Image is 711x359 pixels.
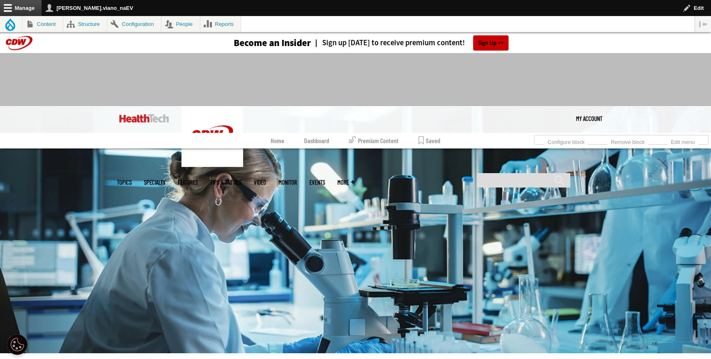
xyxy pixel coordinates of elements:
[254,179,266,185] a: Video
[119,114,169,123] img: Home
[63,16,107,32] a: Structure
[107,16,161,32] a: Configuration
[311,39,465,47] a: Sign up [DATE] to receive premium content!
[210,179,242,185] a: Tips & Tactics
[304,133,329,148] a: Dashboard
[337,179,355,185] span: More
[271,133,284,148] a: Home
[418,133,440,148] a: Saved
[668,137,698,146] a: Edit menu
[161,16,200,32] a: People
[234,38,311,48] h3: Become an Insider
[576,106,602,131] div: User menu
[181,160,243,169] a: CDW
[200,16,241,32] a: Reports
[117,179,132,185] span: Topics
[206,61,505,98] iframe: advertisement
[7,334,28,355] button: Open Preferences
[576,106,602,131] a: My Account
[608,137,648,146] a: Remove block
[7,334,28,355] div: Cookie Settings
[309,179,325,185] a: Events
[349,133,399,148] a: Premium Content
[473,35,509,51] a: Sign Up
[279,179,297,185] a: MonITor
[544,137,588,146] a: Configure block
[22,16,63,32] a: Content
[144,179,165,185] span: Specialty
[178,179,198,185] a: Features
[203,38,311,48] a: Become an Insider
[181,106,243,167] img: Home
[695,16,711,32] button: Vertical orientation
